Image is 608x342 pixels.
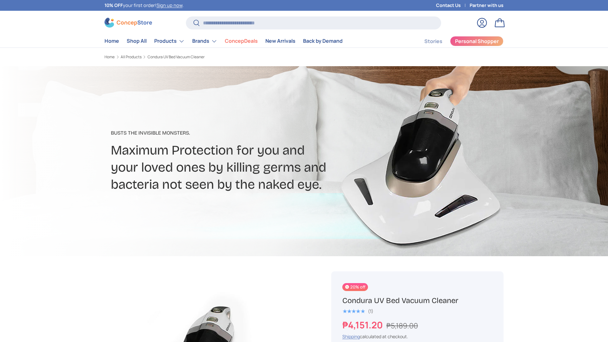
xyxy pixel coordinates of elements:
[111,129,354,137] p: Busts The Invisible Monsters​.
[104,35,343,47] nav: Primary
[104,2,184,9] p: your first order! .
[368,309,373,313] div: (1)
[342,333,360,339] a: Shipping
[342,308,365,314] div: 5.0 out of 5.0 stars
[455,39,499,44] span: Personal Shopper
[436,2,470,9] a: Contact Us
[150,35,188,47] summary: Products
[104,18,152,28] img: ConcepStore
[342,307,373,314] a: 5.0 out of 5.0 stars (1)
[104,55,115,59] a: Home
[192,35,217,47] a: Brands
[188,35,221,47] summary: Brands
[156,2,182,8] a: Sign up now
[342,296,492,306] h1: Condura UV Bed Vacuum Cleaner
[342,283,368,291] span: 20% off
[424,35,442,47] a: Stories
[470,2,503,9] a: Partner with us
[342,319,384,331] strong: ₱4,151.20
[225,35,258,47] a: ConcepDeals
[154,35,185,47] a: Products
[409,35,503,47] nav: Secondary
[386,320,418,331] s: ₱5,189.00
[127,35,147,47] a: Shop All
[342,333,492,340] div: calculated at checkout.
[450,36,503,46] a: Personal Shopper
[342,308,365,314] span: ★★★★★
[265,35,295,47] a: New Arrivals
[104,2,123,8] strong: 10% OFF
[121,55,142,59] a: All Products
[303,35,343,47] a: Back by Demand
[104,35,119,47] a: Home
[104,54,316,60] nav: Breadcrumbs
[111,142,354,193] h2: Maximum Protection for you and your loved ones by killing germs and bacteria not seen by the nake...
[148,55,205,59] a: Condura UV Bed Vacuum Cleaner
